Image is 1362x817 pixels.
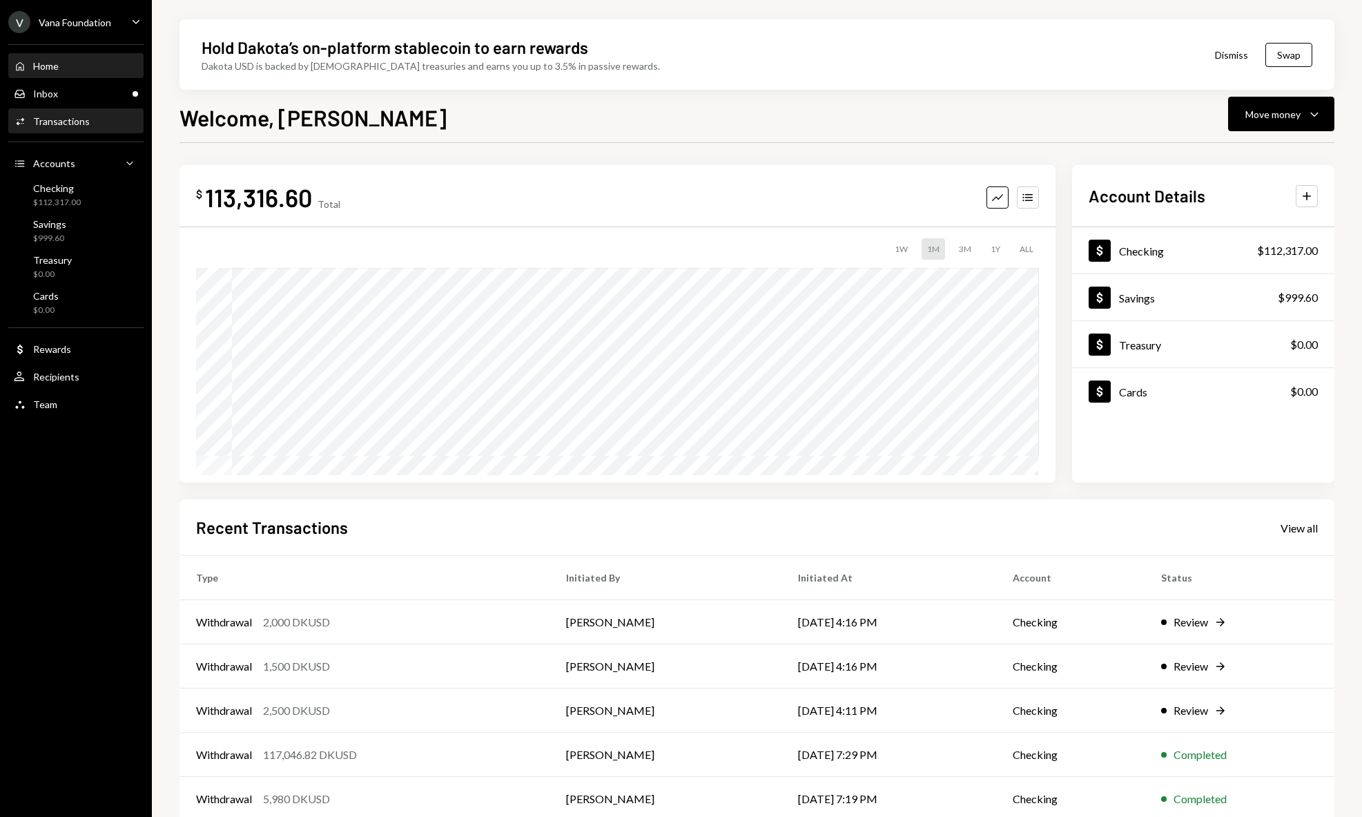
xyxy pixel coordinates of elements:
div: Recipients [33,371,79,383]
td: [PERSON_NAME] [549,600,781,644]
div: 1W [889,238,913,260]
td: [DATE] 4:11 PM [781,689,996,733]
h1: Welcome, [PERSON_NAME] [179,104,447,131]
div: 117,046.82 DKUSD [263,747,357,763]
div: Withdrawal [196,747,252,763]
div: ALL [1014,238,1039,260]
div: Cards [1119,385,1147,398]
div: 1,500 DKUSD [263,658,330,675]
div: Accounts [33,157,75,169]
div: $112,317.00 [1257,242,1318,259]
div: $112,317.00 [33,197,81,209]
button: Move money [1228,97,1334,131]
a: Savings$999.60 [1072,274,1334,320]
div: 1M [922,238,945,260]
a: View all [1281,520,1318,535]
div: $999.60 [33,233,66,244]
div: Checking [1119,244,1164,258]
div: $0.00 [33,269,72,280]
div: Rewards [33,343,71,355]
td: [DATE] 7:29 PM [781,733,996,777]
th: Initiated At [781,556,996,600]
div: Dakota USD is backed by [DEMOGRAPHIC_DATA] treasuries and earns you up to 3.5% in passive rewards. [202,59,660,73]
div: Move money [1245,107,1301,122]
div: Withdrawal [196,614,252,631]
a: Inbox [8,81,144,106]
a: Savings$999.60 [8,214,144,247]
td: [DATE] 4:16 PM [781,600,996,644]
div: Review [1174,614,1208,631]
button: Dismiss [1198,39,1265,71]
a: Rewards [8,336,144,361]
a: Team [8,392,144,416]
div: 5,980 DKUSD [263,791,330,807]
div: 2,500 DKUSD [263,702,330,719]
div: Withdrawal [196,658,252,675]
div: Team [33,398,57,410]
div: Home [33,60,59,72]
td: [DATE] 4:16 PM [781,644,996,689]
div: Checking [33,182,81,194]
a: Checking$112,317.00 [1072,227,1334,273]
th: Type [179,556,549,600]
div: Treasury [33,254,72,266]
div: 2,000 DKUSD [263,614,330,631]
h2: Account Details [1089,184,1205,207]
div: $ [196,187,202,201]
a: Transactions [8,108,144,133]
div: Hold Dakota’s on-platform stablecoin to earn rewards [202,36,588,59]
a: Cards$0.00 [8,286,144,319]
div: $0.00 [33,305,59,316]
th: Initiated By [549,556,781,600]
div: Savings [33,218,66,230]
div: Completed [1174,747,1227,763]
div: Vana Foundation [39,17,111,28]
div: Transactions [33,115,90,127]
div: Review [1174,658,1208,675]
th: Status [1145,556,1334,600]
div: Withdrawal [196,791,252,807]
div: $999.60 [1278,289,1318,306]
td: [PERSON_NAME] [549,689,781,733]
div: $0.00 [1290,383,1318,400]
div: Review [1174,702,1208,719]
td: Checking [996,689,1145,733]
div: Treasury [1119,338,1161,352]
div: 113,316.60 [205,182,312,213]
a: Home [8,53,144,78]
a: Accounts [8,151,144,175]
div: 1Y [985,238,1006,260]
a: Cards$0.00 [1072,368,1334,414]
td: Checking [996,600,1145,644]
a: Recipients [8,364,144,389]
th: Account [996,556,1145,600]
div: Withdrawal [196,702,252,719]
div: Savings [1119,291,1155,305]
div: $0.00 [1290,336,1318,353]
a: Treasury$0.00 [8,250,144,283]
button: Swap [1265,43,1312,67]
td: [PERSON_NAME] [549,644,781,689]
td: Checking [996,733,1145,777]
td: Checking [996,644,1145,689]
div: Inbox [33,88,58,99]
td: [PERSON_NAME] [549,733,781,777]
div: Cards [33,290,59,302]
div: 3M [953,238,977,260]
div: Completed [1174,791,1227,807]
div: Total [318,198,340,210]
a: Checking$112,317.00 [8,178,144,211]
a: Treasury$0.00 [1072,321,1334,367]
div: V [8,11,30,33]
h2: Recent Transactions [196,516,348,539]
div: View all [1281,521,1318,535]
